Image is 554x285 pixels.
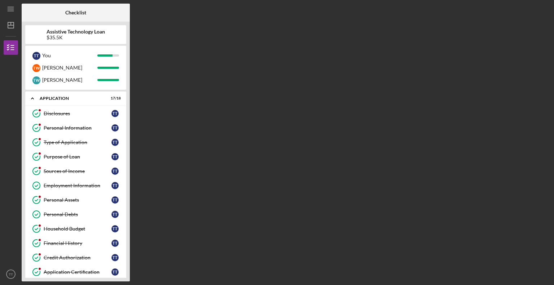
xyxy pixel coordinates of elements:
div: T T [111,110,119,117]
div: T T [111,254,119,261]
div: Financial History [44,240,111,246]
div: Purpose of Loan [44,154,111,160]
button: TT [4,267,18,281]
a: Household BudgetTT [29,222,123,236]
div: T T [111,153,119,160]
a: Financial HistoryTT [29,236,123,250]
div: Credit Authorization [44,255,111,260]
div: T T [111,196,119,204]
b: Assistive Technology Loan [47,29,105,35]
div: [PERSON_NAME] [42,74,97,86]
div: T T [111,268,119,276]
div: Sources of Income [44,168,111,174]
a: DisclosuresTT [29,106,123,121]
text: TT [9,272,13,276]
div: 17 / 18 [108,96,121,101]
a: Application CertificationTT [29,265,123,279]
div: T T [111,211,119,218]
div: Personal Information [44,125,111,131]
div: T T [111,124,119,132]
div: T T [111,139,119,146]
div: T W [32,64,40,72]
div: Application [40,96,103,101]
div: Employment Information [44,183,111,188]
a: Personal DebtsTT [29,207,123,222]
div: Disclosures [44,111,111,116]
a: Sources of IncomeTT [29,164,123,178]
div: Personal Debts [44,211,111,217]
div: [PERSON_NAME] [42,62,97,74]
b: Checklist [65,10,86,15]
div: Personal Assets [44,197,111,203]
a: Employment InformationTT [29,178,123,193]
a: Type of ApplicationTT [29,135,123,150]
div: $35.5K [47,35,105,40]
a: Personal InformationTT [29,121,123,135]
a: Purpose of LoanTT [29,150,123,164]
div: T T [111,225,119,232]
div: T T [111,240,119,247]
div: T T [111,182,119,189]
div: T W [32,76,40,84]
div: T T [32,52,40,60]
a: Credit AuthorizationTT [29,250,123,265]
div: Household Budget [44,226,111,232]
div: You [42,49,97,62]
div: T T [111,168,119,175]
a: Personal AssetsTT [29,193,123,207]
div: Type of Application [44,139,111,145]
div: Application Certification [44,269,111,275]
